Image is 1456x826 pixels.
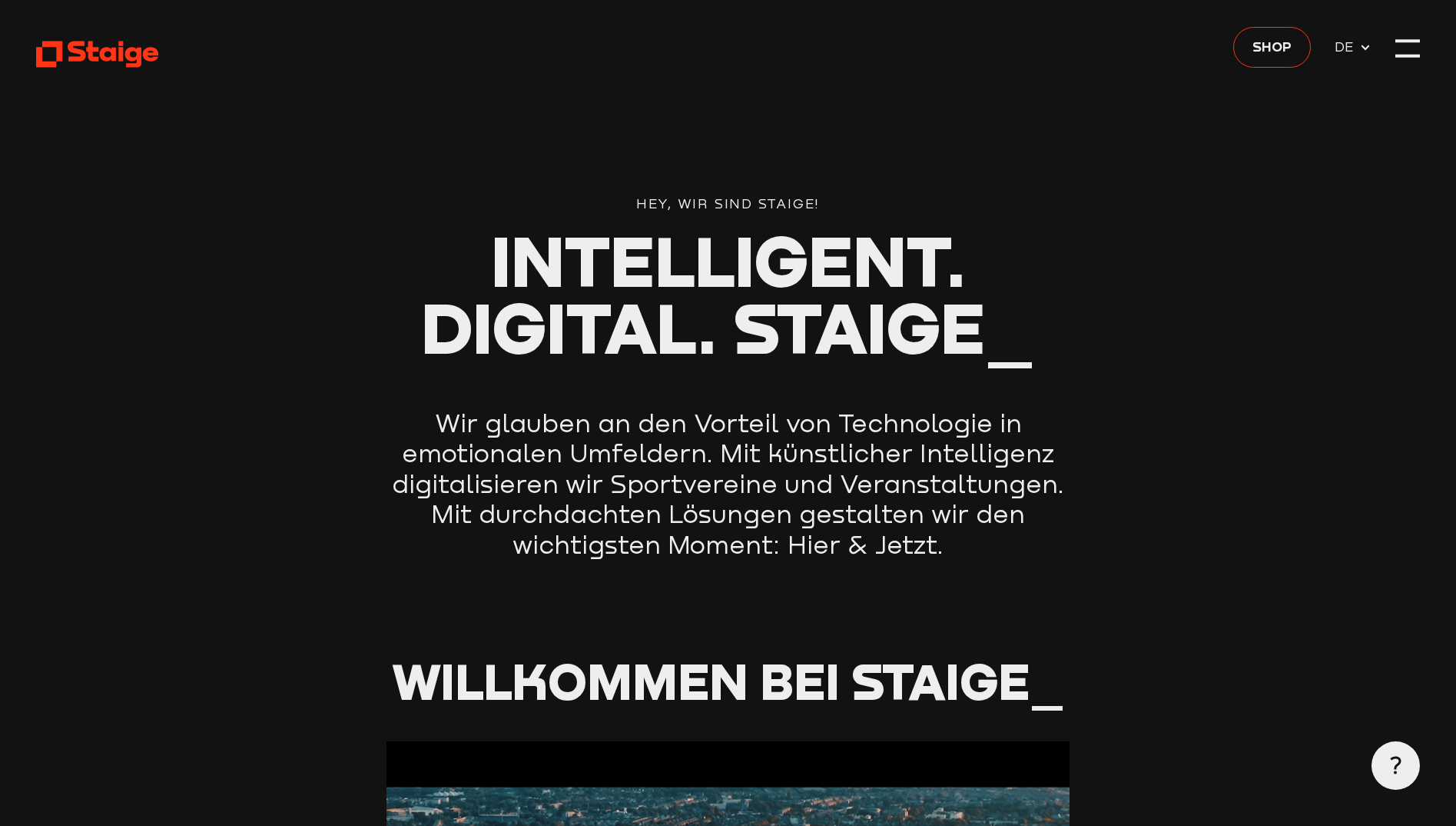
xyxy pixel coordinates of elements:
[1233,27,1310,68] a: Shop
[1335,36,1359,58] span: DE
[760,651,1065,711] span: bei Staige_
[392,651,748,711] span: Willkommen
[421,218,1035,369] span: Intelligent. Digital. Staige_
[386,408,1070,560] p: Wir glauben an den Vorteil von Technologie in emotionalen Umfeldern. Mit künstlicher Intelligenz ...
[386,194,1070,215] div: Hey, wir sind Staige!
[1252,35,1292,57] span: Shop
